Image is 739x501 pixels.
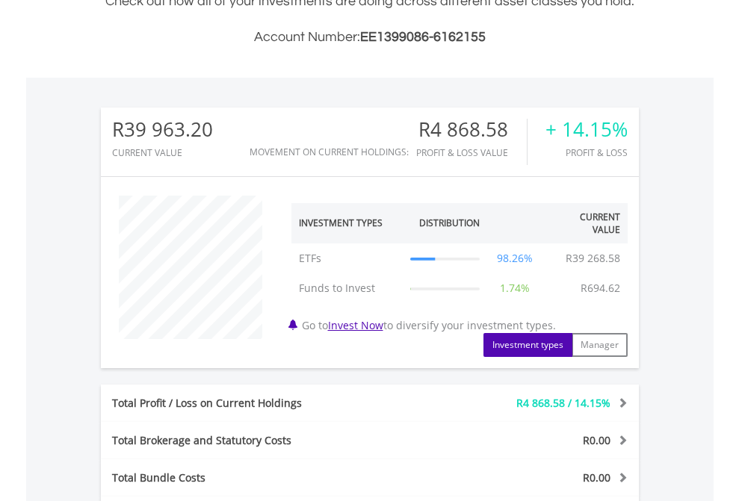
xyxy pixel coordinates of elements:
[291,203,403,243] th: Investment Types
[101,470,415,485] div: Total Bundle Costs
[291,273,403,303] td: Funds to Invest
[583,433,610,447] span: R0.00
[328,318,383,332] a: Invest Now
[573,273,628,303] td: R694.62
[487,243,543,273] td: 98.26%
[416,119,527,140] div: R4 868.58
[112,148,213,158] div: CURRENT VALUE
[516,396,610,410] span: R4 868.58 / 14.15%
[250,147,409,157] div: Movement on Current Holdings:
[360,30,486,44] span: EE1399086-6162155
[291,243,403,273] td: ETFs
[558,243,628,273] td: R39 268.58
[112,119,213,140] div: R39 963.20
[101,396,415,411] div: Total Profit / Loss on Current Holdings
[416,148,527,158] div: Profit & Loss Value
[483,333,572,357] button: Investment types
[101,433,415,448] div: Total Brokerage and Statutory Costs
[487,273,543,303] td: 1.74%
[543,203,628,243] th: Current Value
[545,148,628,158] div: Profit & Loss
[583,470,610,485] span: R0.00
[280,188,639,357] div: Go to to diversify your investment types.
[545,119,628,140] div: + 14.15%
[101,27,639,48] h3: Account Number:
[419,217,480,229] div: Distribution
[572,333,628,357] button: Manager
